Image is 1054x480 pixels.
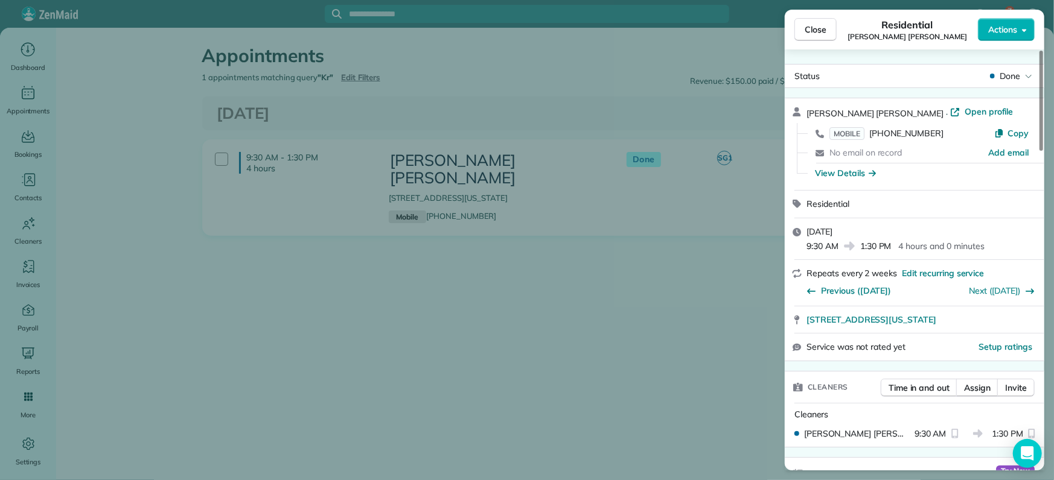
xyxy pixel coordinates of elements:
button: Copy [994,127,1029,139]
span: [PERSON_NAME] [PERSON_NAME] [806,108,944,119]
span: Residential [882,17,933,32]
button: Next ([DATE]) [969,285,1035,297]
span: Cleaners [808,381,848,393]
button: Invite [997,379,1035,397]
span: Previous ([DATE]) [821,285,891,297]
a: Next ([DATE]) [969,285,1021,296]
span: 1:30 PM [992,428,1024,440]
span: 9:30 AM [806,240,838,252]
button: Time in and out [881,379,957,397]
a: [STREET_ADDRESS][US_STATE] [806,314,1037,326]
span: No email on record [829,147,902,158]
span: Checklist [808,467,850,479]
span: [PERSON_NAME] [PERSON_NAME] [848,32,967,42]
span: Actions [988,24,1017,36]
p: 4 hours and 0 minutes [898,240,984,252]
button: Previous ([DATE]) [806,285,891,297]
span: MOBILE [829,127,864,140]
span: [PERSON_NAME] [PERSON_NAME] [804,428,910,440]
a: Add email [988,147,1029,159]
span: · [944,109,950,118]
span: [PHONE_NUMBER] [869,128,944,139]
span: Residential [806,198,849,209]
span: Open profile [965,106,1014,118]
a: Open profile [950,106,1014,118]
span: Done [1000,70,1020,82]
span: Edit recurring service [902,267,984,279]
span: Copy [1008,128,1029,139]
span: Time in and out [889,382,950,394]
span: Close [805,24,826,36]
span: 1:30 PM [860,240,892,252]
div: Open Intercom Messenger [1013,439,1042,468]
span: Repeats every 2 weeks [806,268,897,279]
span: 9:30 AM [915,428,947,440]
span: [DATE] [806,226,832,237]
span: Status [794,71,820,81]
span: Cleaners [794,409,829,420]
span: Assign [964,382,991,394]
span: Service was not rated yet [806,341,905,353]
button: Close [794,18,837,41]
button: View Details [815,167,876,179]
a: MOBILE[PHONE_NUMBER] [829,127,944,139]
span: [STREET_ADDRESS][US_STATE] [806,314,936,326]
span: Invite [1005,382,1027,394]
button: Setup ratings [979,341,1033,353]
button: Assign [956,379,998,397]
span: Setup ratings [979,341,1033,352]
